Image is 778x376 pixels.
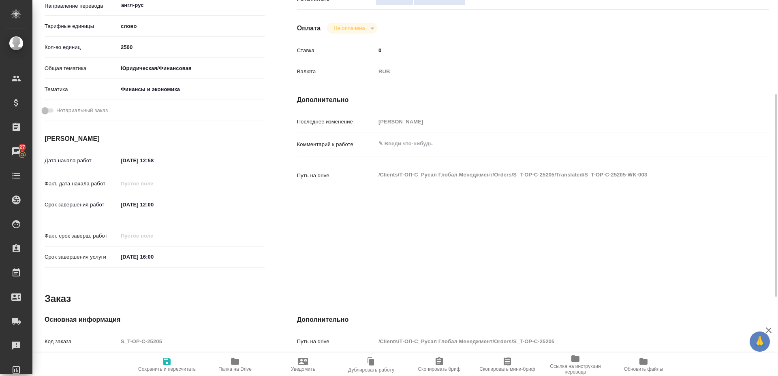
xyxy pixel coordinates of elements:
p: Срок завершения услуги [45,253,118,261]
p: Код заказа [45,338,118,346]
p: Валюта [297,68,376,76]
input: Пустое поле [118,230,189,242]
button: Не оплачена [331,25,367,32]
h4: Дополнительно [297,95,769,105]
input: Пустое поле [376,336,730,347]
input: ✎ Введи что-нибудь [118,41,265,53]
span: Обновить файлы [624,366,663,372]
p: Путь на drive [297,172,376,180]
input: Пустое поле [118,178,189,189]
span: 27 [15,143,30,151]
button: Скопировать мини-бриф [473,353,541,376]
div: Юридическая/Финансовая [118,62,265,75]
textarea: /Clients/Т-ОП-С_Русал Глобал Менеджмент/Orders/S_T-OP-C-25205/Translated/S_T-OP-C-25205-WK-003 [376,168,730,182]
span: Папка на Drive [218,366,252,372]
span: Ссылка на инструкции перевода [546,363,605,375]
input: Пустое поле [376,116,730,127]
span: Сохранить и пересчитать [138,366,196,372]
p: Дата начала работ [45,157,118,165]
h2: Заказ [45,292,71,305]
button: Open [260,4,262,6]
button: 🙏 [750,331,770,352]
h4: Основная информация [45,315,265,325]
div: Финансы и экономика [118,83,265,96]
p: Кол-во единиц [45,43,118,51]
button: Дублировать работу [337,353,405,376]
p: Общая тематика [45,64,118,72]
button: Ссылка на инструкции перевода [541,353,609,376]
span: Скопировать бриф [418,366,460,372]
p: Комментарий к работе [297,140,376,149]
button: Обновить файлы [609,353,678,376]
button: Уведомить [269,353,337,376]
div: слово [118,19,265,33]
input: ✎ Введи что-нибудь [118,199,189,210]
p: Ставка [297,47,376,55]
p: Путь на drive [297,338,376,346]
span: Скопировать мини-бриф [479,366,535,372]
button: Папка на Drive [201,353,269,376]
div: Не оплачена [327,23,377,34]
button: Сохранить и пересчитать [133,353,201,376]
p: Направление перевода [45,2,118,10]
span: Уведомить [291,366,315,372]
h4: Дополнительно [297,315,769,325]
div: RUB [376,65,730,79]
input: Пустое поле [118,336,265,347]
h4: Оплата [297,23,321,33]
p: Факт. срок заверш. работ [45,232,118,240]
p: Тарифные единицы [45,22,118,30]
span: Дублировать работу [348,367,394,373]
button: Скопировать бриф [405,353,473,376]
p: Последнее изменение [297,118,376,126]
input: ✎ Введи что-нибудь [118,155,189,166]
h4: [PERSON_NAME] [45,134,265,144]
a: 27 [2,141,30,161]
span: 🙏 [753,333,767,350]
p: Тематика [45,85,118,93]
span: Нотариальный заказ [56,106,108,115]
input: ✎ Введи что-нибудь [376,45,730,56]
p: Факт. дата начала работ [45,180,118,188]
input: ✎ Введи что-нибудь [118,251,189,263]
p: Срок завершения работ [45,201,118,209]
